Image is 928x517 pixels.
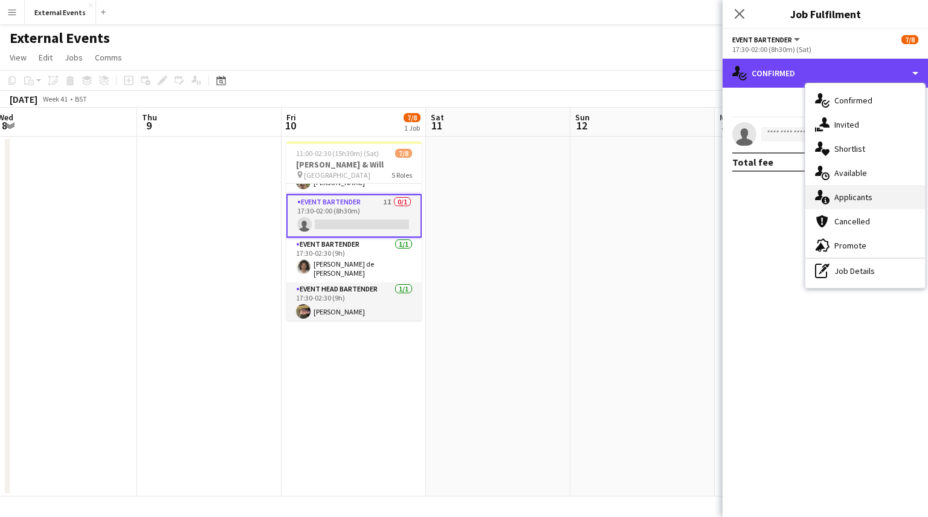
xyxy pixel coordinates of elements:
span: 12 [573,119,590,132]
a: Edit [34,50,57,65]
span: Mon [720,112,735,123]
span: Promote [834,240,866,251]
div: BST [75,94,87,103]
a: Jobs [60,50,88,65]
div: 1 Job [404,123,420,132]
span: Edit [39,52,53,63]
button: External Events [25,1,96,24]
span: 11:00-02:30 (15h30m) (Sat) [296,149,379,158]
div: [DATE] [10,93,37,105]
span: 7/8 [901,35,918,44]
span: 7/8 [395,149,412,158]
app-job-card: 11:00-02:30 (15h30m) (Sat)7/8[PERSON_NAME] & Will [GEOGRAPHIC_DATA]5 Roles[PERSON_NAME]Floor mana... [286,141,422,320]
span: Confirmed [834,95,872,106]
span: Sun [575,112,590,123]
div: Confirmed [723,59,928,88]
span: Cancelled [834,216,870,227]
div: Job Details [805,259,925,283]
span: 13 [718,119,735,132]
h3: Job Fulfilment [723,6,928,22]
h1: External Events [10,29,110,47]
span: View [10,52,27,63]
span: 5 Roles [391,171,412,180]
span: Event bartender [732,35,792,44]
span: Week 41 [40,94,70,103]
span: [GEOGRAPHIC_DATA] [304,171,370,180]
span: Sat [431,112,444,123]
span: Comms [95,52,122,63]
span: 11 [429,119,444,132]
span: Jobs [65,52,83,63]
span: 7/8 [404,113,420,122]
app-card-role: Event bartender1I0/117:30-02:00 (8h30m) [286,194,422,238]
button: Event bartender [732,35,802,44]
div: Total fee [732,156,773,168]
span: Applicants [834,192,872,203]
div: 17:30-02:00 (8h30m) (Sat) [732,45,918,54]
a: View [5,50,31,65]
span: Shortlist [834,143,865,154]
span: Fri [286,112,296,123]
span: Available [834,167,867,178]
span: 10 [285,119,296,132]
a: Comms [90,50,127,65]
span: Invited [834,119,859,130]
app-card-role: Event head Bartender1/117:30-02:30 (9h)[PERSON_NAME] [286,282,422,324]
span: Thu [142,112,157,123]
span: 9 [140,119,157,132]
app-card-role: Event bartender1/117:30-02:30 (9h)[PERSON_NAME] de [PERSON_NAME] [286,238,422,282]
h3: [PERSON_NAME] & Will [286,159,422,170]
